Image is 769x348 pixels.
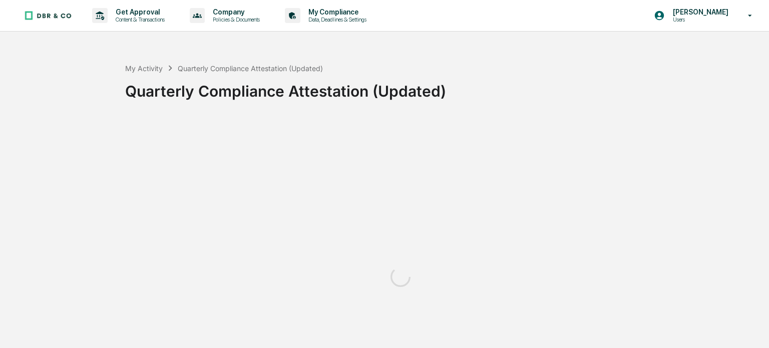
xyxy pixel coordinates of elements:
[665,8,733,16] p: [PERSON_NAME]
[125,64,163,73] div: My Activity
[205,16,265,23] p: Policies & Documents
[108,8,170,16] p: Get Approval
[24,11,72,21] img: logo
[205,8,265,16] p: Company
[178,64,323,73] div: Quarterly Compliance Attestation (Updated)
[125,74,764,100] div: Quarterly Compliance Attestation (Updated)
[665,16,733,23] p: Users
[300,16,371,23] p: Data, Deadlines & Settings
[108,16,170,23] p: Content & Transactions
[300,8,371,16] p: My Compliance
